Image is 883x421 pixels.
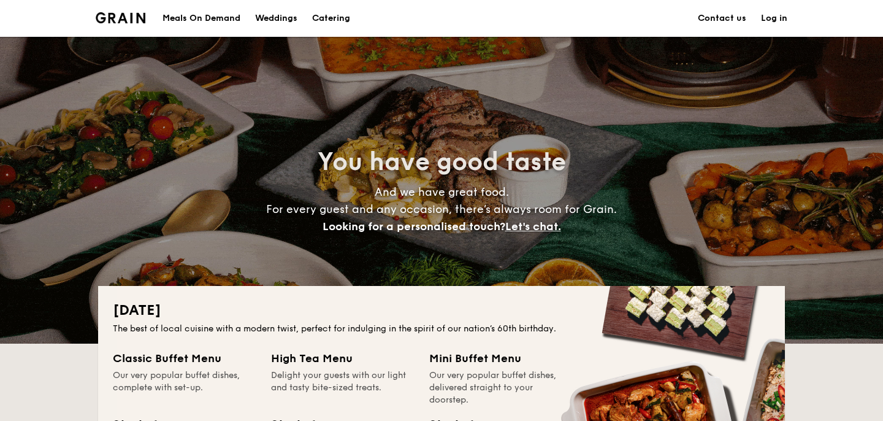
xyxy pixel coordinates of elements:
div: Our very popular buffet dishes, complete with set-up. [113,369,256,406]
h2: [DATE] [113,301,770,320]
span: Let's chat. [505,220,561,233]
div: The best of local cuisine with a modern twist, perfect for indulging in the spirit of our nation’... [113,323,770,335]
div: High Tea Menu [271,350,415,367]
div: Our very popular buffet dishes, delivered straight to your doorstep. [429,369,573,406]
div: Mini Buffet Menu [429,350,573,367]
div: Classic Buffet Menu [113,350,256,367]
div: Delight your guests with our light and tasty bite-sized treats. [271,369,415,406]
a: Logotype [96,12,145,23]
img: Grain [96,12,145,23]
